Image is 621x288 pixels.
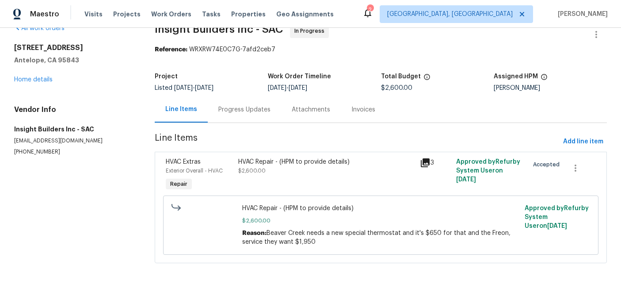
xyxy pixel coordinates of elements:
p: [EMAIL_ADDRESS][DOMAIN_NAME] [14,137,133,145]
div: Attachments [292,105,330,114]
span: [GEOGRAPHIC_DATA], [GEOGRAPHIC_DATA] [387,10,513,19]
span: [DATE] [195,85,213,91]
span: Geo Assignments [276,10,334,19]
h4: Vendor Info [14,105,133,114]
div: WRXRW74E0C7G-7afd2ceb7 [155,45,607,54]
span: Beaver Creek needs a new special thermostat and it's $650 for that and the Freon, service they wa... [242,230,511,245]
span: Reason: [242,230,267,236]
span: Properties [231,10,266,19]
div: HVAC Repair - (HPM to provide details) [238,157,414,166]
b: Reference: [155,46,187,53]
span: Maestro [30,10,59,19]
div: [PERSON_NAME] [494,85,607,91]
span: Approved by Refurby System User on [456,159,520,183]
span: The hpm assigned to this work order. [541,73,548,85]
span: [DATE] [268,85,286,91]
span: Repair [167,180,191,188]
span: Work Orders [151,10,191,19]
span: Projects [113,10,141,19]
span: Tasks [202,11,221,17]
span: [DATE] [289,85,307,91]
div: Progress Updates [218,105,270,114]
h5: Project [155,73,178,80]
span: Approved by Refurby System User on [525,205,589,229]
h2: [STREET_ADDRESS] [14,43,133,52]
div: Line Items [165,105,197,114]
h5: Antelope, CA 95843 [14,56,133,65]
span: - [268,85,307,91]
span: $2,600.00 [381,85,412,91]
span: [DATE] [547,223,567,229]
span: $2,600.00 [238,168,266,173]
h5: Work Order Timeline [268,73,331,80]
span: The total cost of line items that have been proposed by Opendoor. This sum includes line items th... [423,73,431,85]
a: Home details [14,77,53,83]
span: Line Items [155,134,560,150]
span: Listed [155,85,213,91]
p: [PHONE_NUMBER] [14,148,133,156]
span: HVAC Extras [166,159,201,165]
div: 3 [420,157,451,168]
span: Add line item [563,136,603,147]
span: [PERSON_NAME] [554,10,608,19]
span: Insight Builders Inc - SAC [155,24,283,35]
h5: Assigned HPM [494,73,538,80]
span: - [174,85,213,91]
a: All work orders [14,25,65,31]
h5: Insight Builders Inc - SAC [14,125,133,134]
span: Exterior Overall - HVAC [166,168,223,173]
span: [DATE] [456,177,476,183]
div: Invoices [351,105,375,114]
h5: Total Budget [381,73,421,80]
span: [DATE] [174,85,193,91]
span: HVAC Repair - (HPM to provide details) [242,204,519,213]
span: $2,600.00 [242,216,519,225]
span: Accepted [533,160,563,169]
div: 2 [367,5,373,14]
span: In Progress [294,27,328,35]
button: Add line item [560,134,607,150]
span: Visits [84,10,103,19]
